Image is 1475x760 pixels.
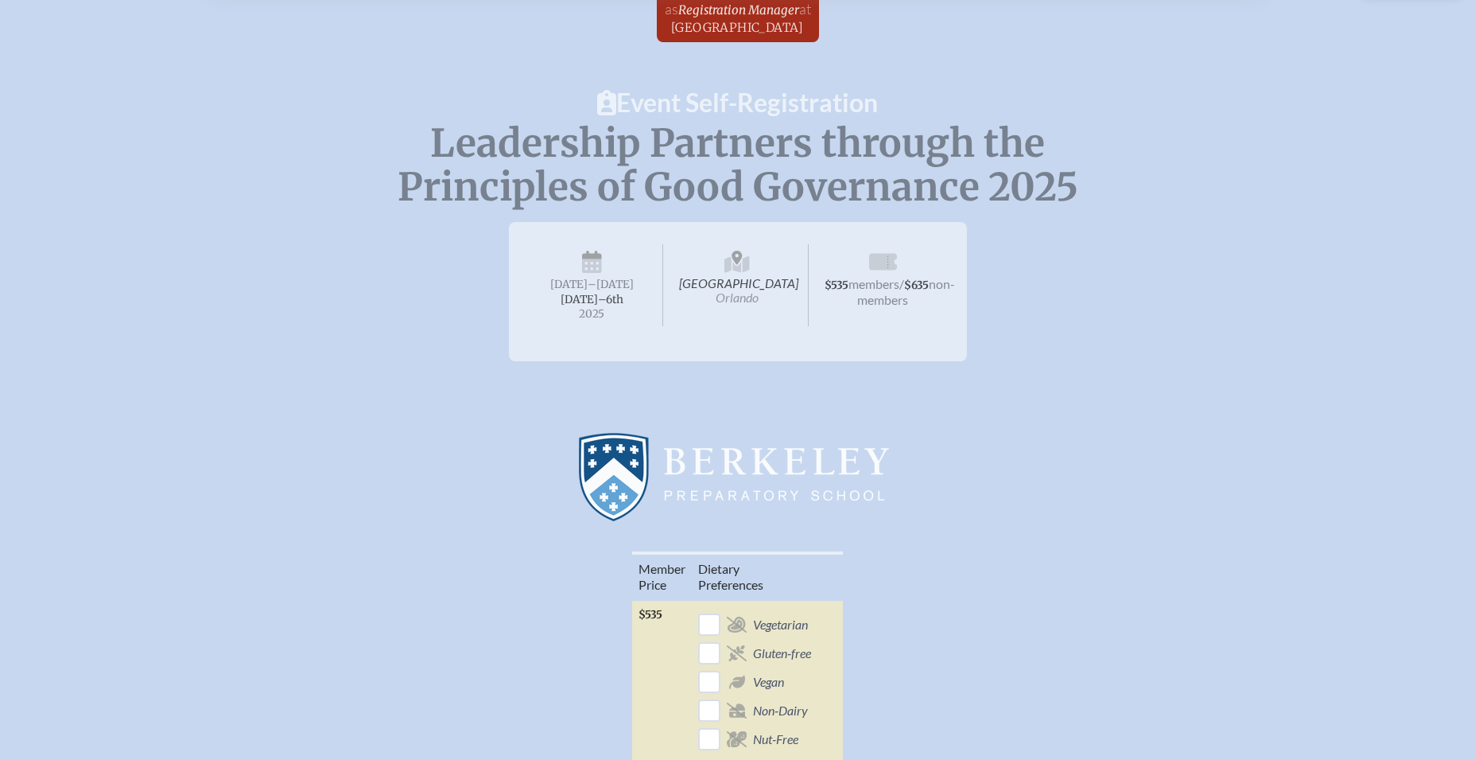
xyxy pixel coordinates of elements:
span: 2025 [534,308,650,320]
span: [GEOGRAPHIC_DATA] [671,20,804,35]
span: [DATE]–⁠6th [561,293,623,306]
span: Leadership Partners through the Principles of Good Governance 2025 [398,119,1078,211]
span: / [899,276,904,291]
span: Vegan [753,674,784,690]
span: Registration Manager [678,2,799,18]
span: $635 [904,279,929,292]
th: Memb [632,553,692,600]
span: er [674,561,685,576]
span: Gluten-free [753,645,811,661]
span: [GEOGRAPHIC_DATA] [666,244,809,326]
span: $535 [825,279,848,292]
span: members [848,276,899,291]
img: Berkeley Preparatory School [579,431,897,523]
span: ary Preferences [698,561,763,592]
span: [DATE] [550,278,588,291]
th: Diet [692,553,817,600]
span: non-members [857,276,955,307]
span: Vegetarian [753,617,808,633]
span: Non-Dairy [753,703,808,719]
span: Orlando [716,290,759,305]
span: –[DATE] [588,278,634,291]
span: Price [639,577,666,592]
span: $535 [639,608,662,622]
span: Nut-Free [753,731,798,747]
